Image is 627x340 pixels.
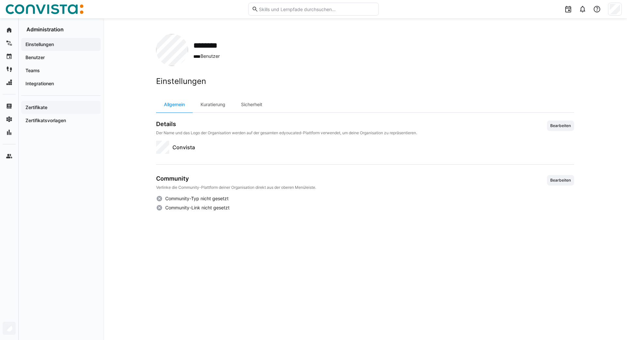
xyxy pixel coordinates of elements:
[547,121,574,131] button: Bearbeiten
[156,97,193,112] div: Allgemein
[547,175,574,186] button: Bearbeiten
[165,204,230,211] span: Community-Link nicht gesetzt
[156,121,417,128] h3: Details
[156,185,316,190] p: Verlinke die Community-Plattform deiner Organisation direkt aus der oberen Menüleiste.
[156,76,574,86] h2: Einstellungen
[550,178,571,183] span: Bearbeiten
[193,53,226,60] span: Benutzer
[156,130,417,136] p: Der Name und das Logo der Organisation werden auf der gesamten edyoucated-Plattform verwendet, um...
[165,195,229,202] span: Community-Typ nicht gesetzt
[156,175,316,182] h3: Community
[258,6,375,12] input: Skills und Lernpfade durchsuchen…
[172,143,195,151] span: Convista
[233,97,270,112] div: Sicherheit
[193,97,233,112] div: Kuratierung
[550,123,571,128] span: Bearbeiten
